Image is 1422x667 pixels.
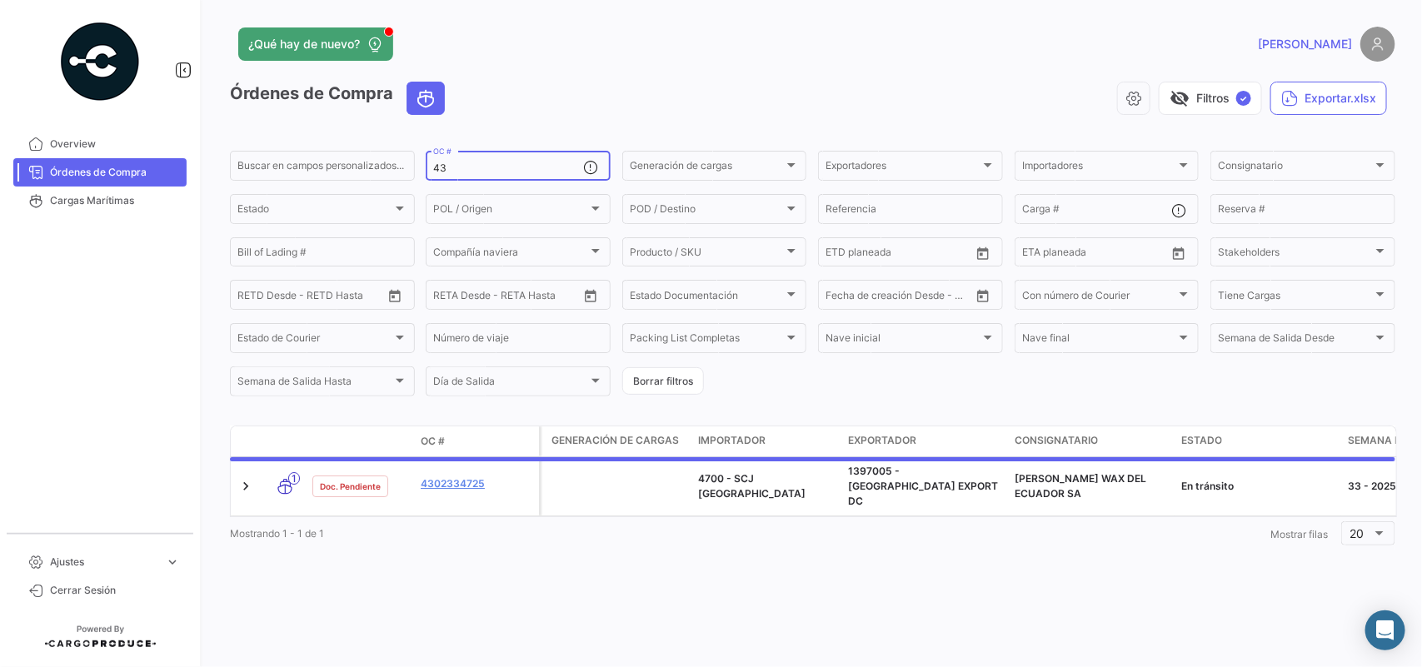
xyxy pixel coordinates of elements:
[867,249,936,261] input: Hasta
[58,20,142,103] img: powered-by.png
[630,249,785,261] span: Producto / SKU
[165,555,180,570] span: expand_more
[50,165,180,180] span: Órdenes de Compra
[1064,249,1133,261] input: Hasta
[1008,426,1175,456] datatable-header-cell: Consignatario
[230,527,324,540] span: Mostrando 1 - 1 de 1
[1015,472,1146,500] span: JOHNSON WAX DEL ECUADOR SA
[630,162,785,174] span: Generación de cargas
[407,82,444,114] button: Ocean
[1022,249,1052,261] input: Desde
[867,291,936,303] input: Hasta
[826,335,980,346] span: Nave inicial
[13,187,187,215] a: Cargas Marítimas
[13,130,187,158] a: Overview
[1022,162,1177,174] span: Importadores
[1218,291,1373,303] span: Tiene Cargas
[1218,335,1373,346] span: Semana de Salida Desde
[1270,82,1387,115] button: Exportar.xlsx
[433,291,463,303] input: Desde
[1181,479,1335,494] div: En tránsito
[630,335,785,346] span: Packing List Completas
[279,291,348,303] input: Hasta
[541,426,691,456] datatable-header-cell: Generación de cargas
[421,476,532,491] a: 4302334725
[848,465,998,507] span: 1397005 - TOLUCA EXPORT DC
[475,291,544,303] input: Hasta
[1236,91,1251,106] span: ✓
[970,241,995,266] button: Open calendar
[237,206,392,217] span: Estado
[1218,162,1373,174] span: Consignatario
[826,291,856,303] input: Desde
[433,206,588,217] span: POL / Origen
[238,27,393,61] button: ¿Qué hay de nuevo?
[1022,335,1177,346] span: Nave final
[288,472,300,485] span: 1
[1015,433,1098,448] span: Consignatario
[1218,249,1373,261] span: Stakeholders
[237,478,254,495] a: Expand/Collapse Row
[841,426,1008,456] datatable-header-cell: Exportador
[826,162,980,174] span: Exportadores
[970,283,995,308] button: Open calendar
[237,378,392,390] span: Semana de Salida Hasta
[306,435,414,448] datatable-header-cell: Estado Doc.
[1350,526,1365,540] span: 20
[50,555,158,570] span: Ajustes
[630,291,785,303] span: Estado Documentación
[698,433,766,448] span: Importador
[1181,433,1222,448] span: Estado
[698,472,806,500] span: 4700 - SCJ Ecuador
[1175,426,1341,456] datatable-header-cell: Estado
[433,249,588,261] span: Compañía naviera
[230,82,450,115] h3: Órdenes de Compra
[1022,291,1177,303] span: Con número de Courier
[50,583,180,598] span: Cerrar Sesión
[264,435,306,448] datatable-header-cell: Modo de Transporte
[248,36,360,52] span: ¿Qué hay de nuevo?
[1159,82,1262,115] button: visibility_offFiltros✓
[630,206,785,217] span: POD / Destino
[1270,528,1328,540] span: Mostrar filas
[691,426,841,456] datatable-header-cell: Importador
[237,335,392,346] span: Estado de Courier
[50,137,180,152] span: Overview
[433,378,588,390] span: Día de Salida
[237,291,267,303] input: Desde
[826,249,856,261] input: Desde
[1258,36,1352,52] span: [PERSON_NAME]
[1365,610,1405,650] div: Abrir Intercom Messenger
[1360,27,1395,62] img: placeholder-user.png
[848,433,916,448] span: Exportador
[320,480,381,493] span: Doc. Pendiente
[1170,88,1190,108] span: visibility_off
[414,427,539,455] datatable-header-cell: OC #
[13,158,187,187] a: Órdenes de Compra
[551,433,679,448] span: Generación de cargas
[421,434,445,449] span: OC #
[382,283,407,308] button: Open calendar
[622,367,704,395] button: Borrar filtros
[1166,241,1191,266] button: Open calendar
[50,193,180,208] span: Cargas Marítimas
[578,283,603,308] button: Open calendar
